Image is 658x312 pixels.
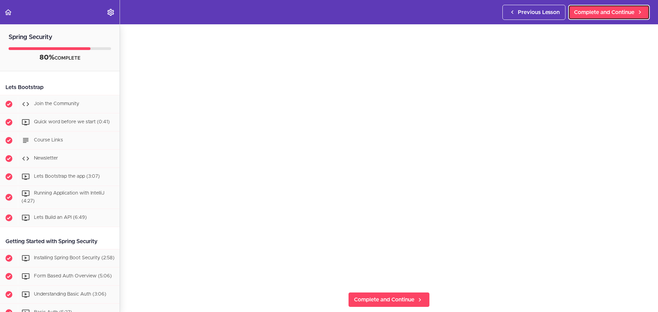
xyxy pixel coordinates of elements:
[34,156,58,161] span: Newsletter
[4,8,12,16] svg: Back to course curriculum
[39,54,54,61] span: 80%
[34,292,106,297] span: Understanding Basic Auth (3:06)
[502,5,565,20] a: Previous Lesson
[107,8,115,16] svg: Settings Menu
[568,5,650,20] a: Complete and Continue
[34,101,79,106] span: Join the Community
[348,292,430,307] a: Complete and Continue
[34,274,112,278] span: Form Based Auth Overview (5:06)
[34,120,110,124] span: Quick word before we start (0:41)
[34,174,100,179] span: Lets Bootstrap the app (3:07)
[9,53,111,62] div: COMPLETE
[34,255,114,260] span: Installing Spring Boot Security (2:58)
[574,8,634,16] span: Complete and Continue
[354,296,414,304] span: Complete and Continue
[22,191,105,203] span: Running Application with IntelliJ (4:27)
[518,8,560,16] span: Previous Lesson
[34,215,87,220] span: Lets Build an API (6:49)
[34,138,63,142] span: Course Links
